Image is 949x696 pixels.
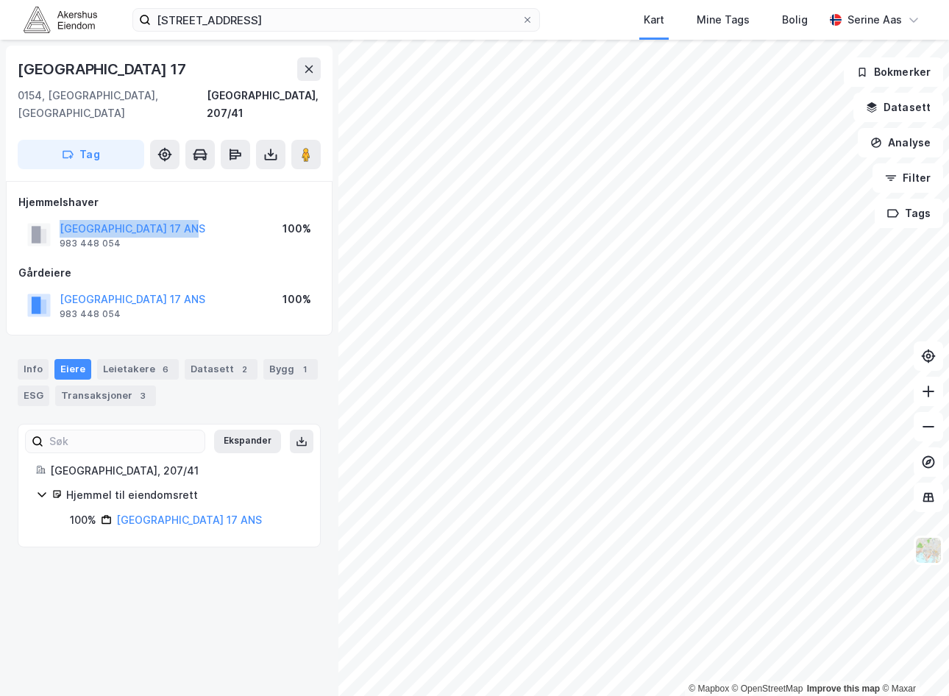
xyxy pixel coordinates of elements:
[66,486,302,504] div: Hjemmel til eiendomsrett
[185,359,257,380] div: Datasett
[237,362,252,377] div: 2
[914,536,942,564] img: Z
[50,462,302,480] div: [GEOGRAPHIC_DATA], 207/41
[116,514,262,526] a: [GEOGRAPHIC_DATA] 17 ANS
[18,264,320,282] div: Gårdeiere
[151,9,522,31] input: Søk på adresse, matrikkel, gårdeiere, leietakere eller personer
[18,386,49,406] div: ESG
[60,308,121,320] div: 983 448 054
[844,57,943,87] button: Bokmerker
[875,625,949,696] iframe: Chat Widget
[70,511,96,529] div: 100%
[697,11,750,29] div: Mine Tags
[282,291,311,308] div: 100%
[282,220,311,238] div: 100%
[644,11,664,29] div: Kart
[207,87,321,122] div: [GEOGRAPHIC_DATA], 207/41
[135,388,150,403] div: 3
[97,359,179,380] div: Leietakere
[732,683,803,694] a: OpenStreetMap
[60,238,121,249] div: 983 448 054
[858,128,943,157] button: Analyse
[18,57,189,81] div: [GEOGRAPHIC_DATA] 17
[297,362,312,377] div: 1
[55,386,156,406] div: Transaksjoner
[875,625,949,696] div: Kontrollprogram for chat
[263,359,318,380] div: Bygg
[158,362,173,377] div: 6
[853,93,943,122] button: Datasett
[43,430,205,452] input: Søk
[24,7,97,32] img: akershus-eiendom-logo.9091f326c980b4bce74ccdd9f866810c.svg
[214,430,281,453] button: Ekspander
[872,163,943,193] button: Filter
[689,683,729,694] a: Mapbox
[847,11,902,29] div: Serine Aas
[807,683,880,694] a: Improve this map
[18,193,320,211] div: Hjemmelshaver
[18,359,49,380] div: Info
[782,11,808,29] div: Bolig
[18,87,207,122] div: 0154, [GEOGRAPHIC_DATA], [GEOGRAPHIC_DATA]
[18,140,144,169] button: Tag
[54,359,91,380] div: Eiere
[875,199,943,228] button: Tags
